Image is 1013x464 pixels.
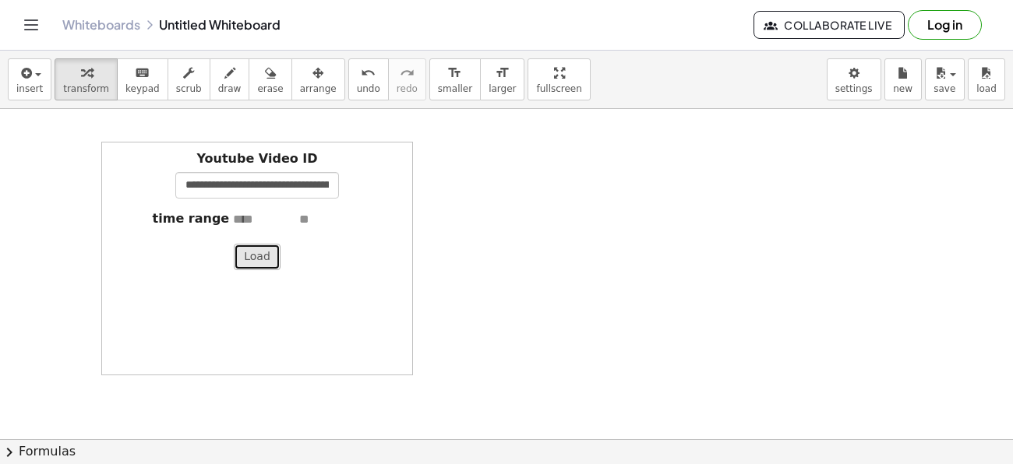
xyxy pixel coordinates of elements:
[754,11,905,39] button: Collaborate Live
[55,58,118,100] button: transform
[908,10,982,40] button: Log in
[357,83,380,94] span: undo
[536,83,581,94] span: fullscreen
[397,83,418,94] span: redo
[176,83,202,94] span: scrub
[884,58,922,100] button: new
[429,58,481,100] button: format_sizesmaller
[19,12,44,37] button: Toggle navigation
[117,58,168,100] button: keyboardkeypad
[135,64,150,83] i: keyboard
[827,58,881,100] button: settings
[62,17,140,33] a: Whiteboards
[528,58,590,100] button: fullscreen
[480,58,524,100] button: format_sizelarger
[210,58,250,100] button: draw
[168,58,210,100] button: scrub
[249,58,291,100] button: erase
[934,83,955,94] span: save
[447,64,462,83] i: format_size
[153,210,230,228] label: time range
[976,83,997,94] span: load
[767,18,891,32] span: Collaborate Live
[968,58,1005,100] button: load
[893,83,912,94] span: new
[218,83,242,94] span: draw
[63,83,109,94] span: transform
[489,83,516,94] span: larger
[8,58,51,100] button: insert
[388,58,426,100] button: redoredo
[257,83,283,94] span: erase
[438,83,472,94] span: smaller
[925,58,965,100] button: save
[348,58,389,100] button: undoundo
[495,64,510,83] i: format_size
[234,244,281,270] button: Load
[196,150,317,168] label: Youtube Video ID
[835,83,873,94] span: settings
[125,83,160,94] span: keypad
[291,58,345,100] button: arrange
[400,64,415,83] i: redo
[361,64,376,83] i: undo
[16,83,43,94] span: insert
[300,83,337,94] span: arrange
